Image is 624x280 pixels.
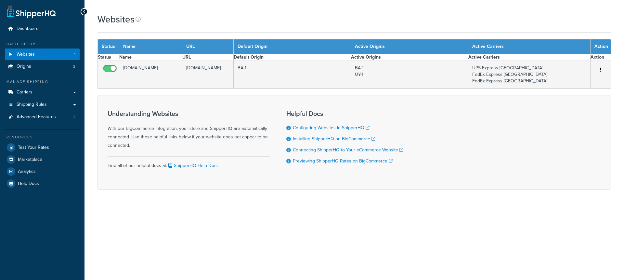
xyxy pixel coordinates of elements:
[5,23,80,35] a: Dashboard
[286,110,403,117] h3: Helpful Docs
[351,39,468,54] th: Active Origins
[182,39,233,54] th: URL
[18,181,39,187] span: Help Docs
[293,158,393,164] a: Previewing ShipperHQ Rates on BigCommerce
[5,99,80,111] a: Shipping Rules
[167,162,219,169] a: ShipperHQ Help Docs
[351,54,468,61] th: Active Origins
[108,110,270,150] div: With our BigCommerce integration, your store and ShipperHQ are automatically connected. Use these...
[17,26,39,32] span: Dashboard
[5,111,80,123] li: Advanced Features
[468,54,590,61] th: Active Carriers
[182,61,233,89] td: [DOMAIN_NAME]
[233,54,351,61] th: Default Origin
[74,52,75,57] span: 1
[17,102,47,107] span: Shipping Rules
[5,61,80,73] li: Origins
[18,157,42,162] span: Marketplace
[5,111,80,123] a: Advanced Features 2
[5,86,80,98] a: Carriers
[108,156,270,170] div: Find all of our helpful docs at:
[468,39,590,54] th: Active Carriers
[98,54,119,61] th: Status
[5,178,80,189] a: Help Docs
[5,154,80,165] a: Marketplace
[73,64,75,69] span: 2
[119,61,182,89] td: [DOMAIN_NAME]
[233,39,351,54] th: Default Origin
[108,110,270,117] h3: Understanding Websites
[293,147,403,153] a: Connecting ShipperHQ to Your eCommerce Website
[182,54,233,61] th: URL
[293,124,370,131] a: Configuring Websites in ShipperHQ
[119,54,182,61] th: Name
[5,41,80,47] div: Basic Setup
[5,61,80,73] a: Origins 2
[17,52,35,57] span: Websites
[5,49,80,61] li: Websites
[98,39,119,54] th: Status
[17,90,32,95] span: Carriers
[5,166,80,177] a: Analytics
[591,54,611,61] th: Action
[5,134,80,140] div: Resources
[351,61,468,89] td: BA-1 UY-1
[97,13,135,26] h1: Websites
[5,49,80,61] a: Websites 1
[293,135,375,142] a: Installing ShipperHQ on BigCommerce
[5,79,80,85] div: Manage Shipping
[119,39,182,54] th: Name
[468,61,590,89] td: UPS Express [GEOGRAPHIC_DATA] FedEx Express [GEOGRAPHIC_DATA] FedEx Express [GEOGRAPHIC_DATA]
[7,5,56,18] a: ShipperHQ Home
[233,61,351,89] td: BA-1
[73,114,75,120] span: 2
[5,142,80,153] a: Test Your Rates
[17,114,56,120] span: Advanced Features
[591,39,611,54] th: Action
[18,169,36,175] span: Analytics
[18,145,49,150] span: Test Your Rates
[17,64,31,69] span: Origins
